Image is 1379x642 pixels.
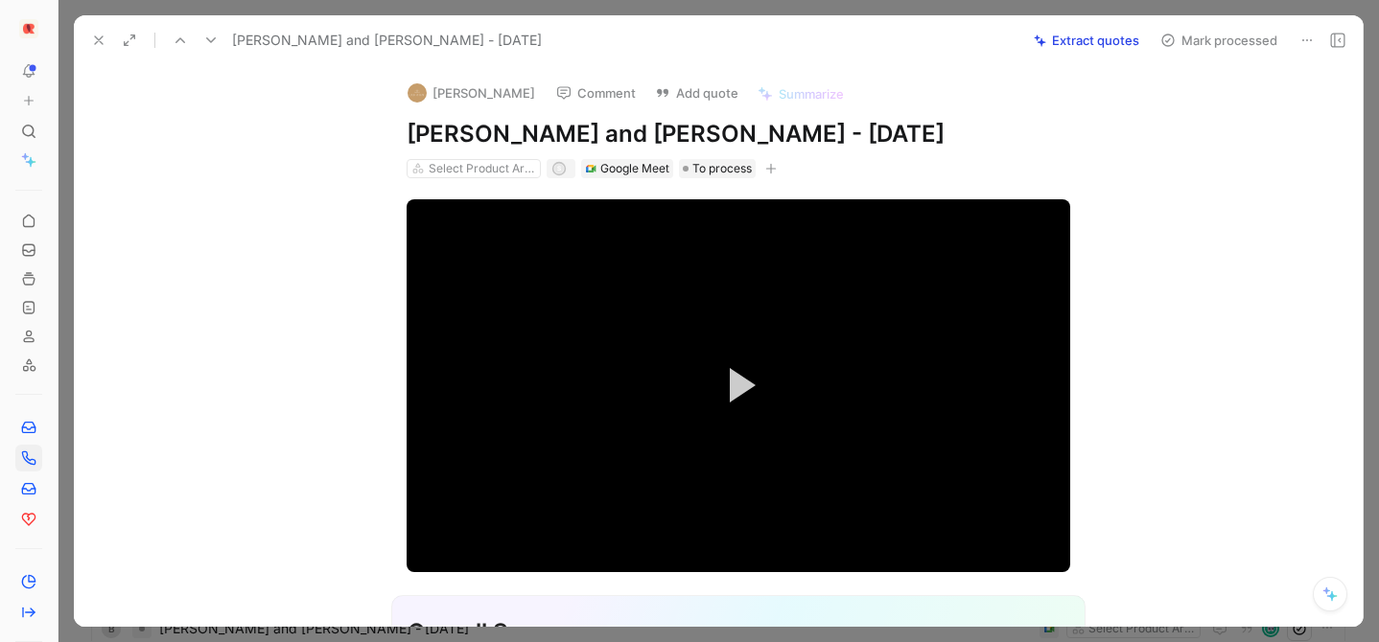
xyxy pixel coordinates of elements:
[429,159,536,178] div: Select Product Areas
[15,15,42,42] button: OurRitual
[779,85,844,103] span: Summarize
[407,199,1070,572] div: Video Player
[646,80,747,106] button: Add quote
[19,19,38,38] img: OurRitual
[679,159,756,178] div: To process
[695,342,782,428] button: Play Video
[399,79,544,107] button: logo[PERSON_NAME]
[553,163,564,173] div: s
[1152,27,1286,54] button: Mark processed
[1025,27,1148,54] button: Extract quotes
[548,80,644,106] button: Comment
[692,159,752,178] span: To process
[749,80,853,107] button: Summarize
[408,83,427,103] img: logo
[232,29,542,52] span: [PERSON_NAME] and [PERSON_NAME] - [DATE]
[407,119,1070,149] h1: [PERSON_NAME] and [PERSON_NAME] - [DATE]
[600,159,669,178] div: Google Meet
